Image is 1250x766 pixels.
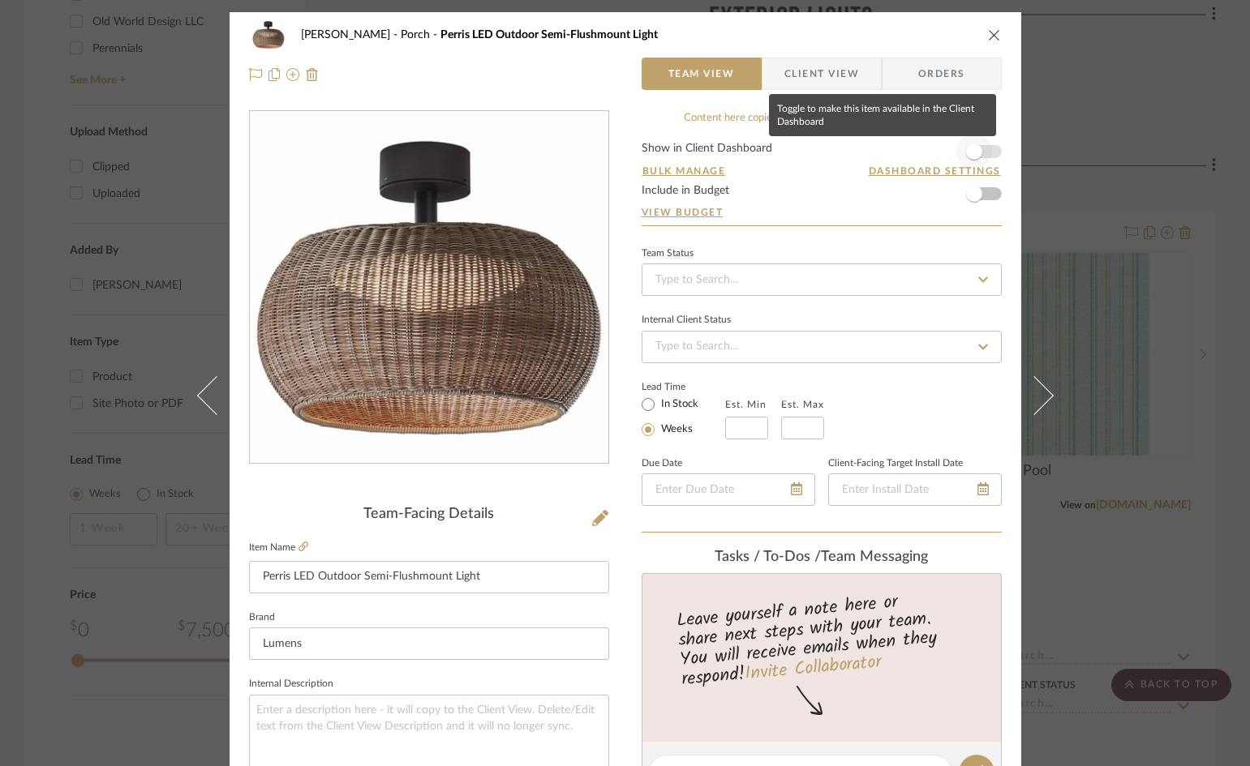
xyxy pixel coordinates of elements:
[249,561,609,593] input: Enter Item Name
[642,110,1002,126] div: Content here copies to Client View - confirm visibility there.
[639,584,1003,693] div: Leave yourself a note here or share next steps with your team. You will receive emails when they ...
[401,29,440,41] span: Porch
[250,112,608,464] div: 0
[642,206,1002,219] a: View Budget
[253,112,605,464] img: e43c413d-b479-47cf-aa63-379c54f10783_436x436.jpg
[249,506,609,524] div: Team-Facing Details
[642,460,682,468] label: Due Date
[301,29,401,41] span: [PERSON_NAME]
[725,399,767,410] label: Est. Min
[900,58,983,90] span: Orders
[658,422,693,437] label: Weeks
[987,28,1002,42] button: close
[642,331,1002,363] input: Type to Search…
[781,399,824,410] label: Est. Max
[828,460,963,468] label: Client-Facing Target Install Date
[743,648,882,689] a: Invite Collaborator
[642,164,727,178] button: Bulk Manage
[249,614,275,622] label: Brand
[642,394,725,439] mat-radio-group: Select item type
[642,473,815,506] input: Enter Due Date
[642,316,731,324] div: Internal Client Status
[784,58,859,90] span: Client View
[249,680,333,688] label: Internal Description
[715,550,821,564] span: Tasks / To-Dos /
[658,397,698,412] label: In Stock
[306,68,319,81] img: Remove from project
[440,29,658,41] span: Perris LED Outdoor Semi-Flushmount Light
[642,250,694,258] div: Team Status
[868,164,1002,178] button: Dashboard Settings
[249,541,308,554] label: Item Name
[249,627,609,660] input: Enter Brand
[642,549,1002,567] div: team Messaging
[668,58,735,90] span: Team View
[249,19,288,51] img: e43c413d-b479-47cf-aa63-379c54f10783_48x40.jpg
[828,473,1002,506] input: Enter Install Date
[642,379,725,394] label: Lead Time
[642,263,1002,296] input: Type to Search…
